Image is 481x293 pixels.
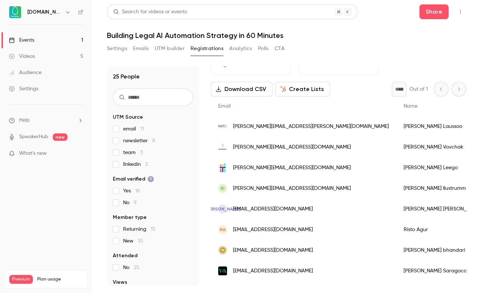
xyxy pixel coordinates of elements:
span: 25 [134,265,139,270]
span: No [123,264,139,271]
span: email [123,125,144,133]
div: Settings [9,85,38,93]
span: [PERSON_NAME][EMAIL_ADDRESS][PERSON_NAME][DOMAIN_NAME] [233,123,389,130]
span: [EMAIL_ADDRESS][DOMAIN_NAME] [233,226,313,234]
h6: [DOMAIN_NAME] [27,8,62,16]
h1: 25 People [113,72,140,81]
span: newsletter [123,137,155,144]
span: Email [218,104,231,109]
img: avokaado.io [218,143,227,151]
span: 8 [152,138,155,143]
span: [EMAIL_ADDRESS][DOMAIN_NAME] [233,247,313,254]
span: [PERSON_NAME][EMAIL_ADDRESS][DOMAIN_NAME] [233,185,351,192]
button: Share [419,4,449,19]
span: [PERSON_NAME][EMAIL_ADDRESS][DOMAIN_NAME] [233,143,351,151]
button: Registrations [191,43,223,55]
img: nith.ac.in [218,246,227,255]
span: What's new [19,150,47,157]
span: Yes [123,187,140,195]
div: Events [9,36,34,44]
button: Polls [258,43,269,55]
a: SpeakerHub [19,133,48,141]
img: Avokaado.io [9,6,21,18]
span: 15 [151,227,156,232]
span: Views [113,279,127,286]
button: CTA [275,43,285,55]
span: [EMAIL_ADDRESS][DOMAIN_NAME] [233,205,313,213]
span: [PERSON_NAME] [205,206,240,212]
span: [PERSON_NAME][EMAIL_ADDRESS][DOMAIN_NAME] [233,164,351,172]
span: RA [220,226,226,233]
span: UTM Source [113,114,143,121]
p: Out of 1 [409,86,428,93]
span: Returning [123,226,156,233]
span: Email verified [113,175,154,183]
span: Plan usage [37,276,83,282]
span: team [123,149,143,156]
div: Audience [9,69,42,76]
span: Help [19,116,30,124]
span: Attended [113,252,137,259]
span: 9 [134,200,137,205]
span: 2 [145,162,148,167]
span: 16 [135,188,140,193]
span: 11 [140,126,144,132]
span: New [123,237,143,245]
button: Settings [107,43,127,55]
span: No [123,199,137,206]
button: Analytics [229,43,252,55]
li: help-dropdown-opener [9,116,83,124]
span: new [53,133,67,141]
span: 10 [138,238,143,244]
span: linkedin [123,161,148,168]
button: Create Lists [275,82,330,97]
img: tarceta.com [218,163,227,172]
div: Search for videos or events [113,8,187,16]
button: UTM builder [155,43,185,55]
button: Emails [133,43,149,55]
span: Member type [113,214,147,221]
div: Videos [9,53,35,60]
span: Name [404,104,418,109]
img: kemit.ee [218,122,227,131]
span: Premium [9,275,33,284]
h1: Building Legal AI Automation Strategy in 60 Minutes [107,31,466,40]
span: KI [221,185,224,192]
span: [EMAIL_ADDRESS][DOMAIN_NAME] [233,267,313,275]
span: 3 [140,150,143,155]
img: vda.pt [218,266,227,275]
button: Download CSV [211,82,272,97]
